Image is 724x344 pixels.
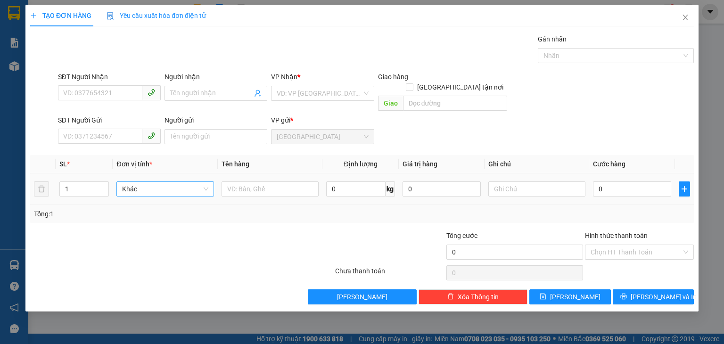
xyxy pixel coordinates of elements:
button: deleteXóa Thông tin [419,289,527,304]
span: Giao hàng [378,73,408,81]
span: SL [59,160,67,168]
span: [GEOGRAPHIC_DATA] tận nơi [413,82,507,92]
div: Người gửi [165,115,267,125]
button: Close [672,5,699,31]
span: plus [679,185,690,193]
label: Gán nhãn [538,35,567,43]
span: delete [447,293,454,301]
span: phone [148,89,155,96]
input: Ghi Chú [488,181,585,197]
span: Giao [378,96,403,111]
img: icon [107,12,114,20]
span: Định lượng [344,160,377,168]
label: Hình thức thanh toán [585,232,648,239]
span: Khác [122,182,208,196]
button: printer[PERSON_NAME] và In [613,289,694,304]
span: kg [386,181,395,197]
span: printer [620,293,627,301]
button: [PERSON_NAME] [307,289,416,304]
span: save [540,293,546,301]
button: delete [34,181,49,197]
div: Tổng: 1 [34,209,280,219]
span: TẠO ĐƠN HÀNG [30,12,91,19]
span: Tổng cước [446,232,477,239]
div: Chưa thanh toán [334,266,445,282]
span: VP Nhận [271,73,297,81]
span: [PERSON_NAME] [550,292,601,302]
th: Ghi chú [485,155,589,173]
span: Tên hàng [222,160,249,168]
span: Xóa Thông tin [458,292,499,302]
div: VP gửi [271,115,374,125]
span: phone [148,132,155,139]
span: close [682,14,689,21]
span: Giá trị hàng [403,160,437,168]
div: SĐT Người Nhận [58,72,161,82]
input: VD: Bàn, Ghế [222,181,319,197]
span: Đơn vị tính [116,160,152,168]
input: Dọc đường [403,96,507,111]
span: [PERSON_NAME] [337,292,387,302]
span: plus [30,12,37,19]
button: plus [679,181,690,197]
div: Người nhận [165,72,267,82]
span: user-add [254,90,262,97]
div: SĐT Người Gửi [58,115,161,125]
span: [PERSON_NAME] và In [631,292,697,302]
input: 0 [403,181,481,197]
span: Sài Gòn [277,130,368,144]
span: Cước hàng [593,160,625,168]
button: save[PERSON_NAME] [529,289,611,304]
span: Yêu cầu xuất hóa đơn điện tử [107,12,206,19]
